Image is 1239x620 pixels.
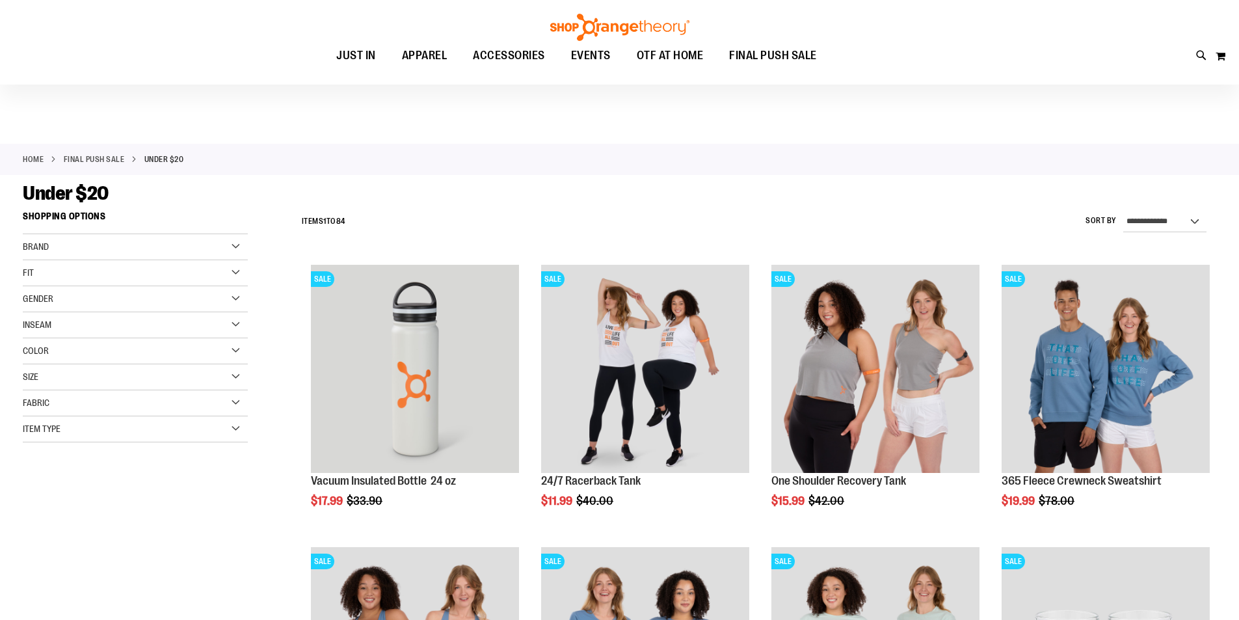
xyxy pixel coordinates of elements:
[558,41,624,71] a: EVENTS
[571,41,611,70] span: EVENTS
[548,14,691,41] img: Shop Orangetheory
[23,182,109,204] span: Under $20
[541,554,565,569] span: SALE
[771,265,979,473] img: Main view of One Shoulder Recovery Tank
[460,41,558,71] a: ACCESSORIES
[311,271,334,287] span: SALE
[23,345,49,356] span: Color
[624,41,717,71] a: OTF AT HOME
[23,267,34,278] span: Fit
[1002,265,1210,473] img: 365 Fleece Crewneck Sweatshirt
[1086,215,1117,226] label: Sort By
[541,474,641,487] a: 24/7 Racerback Tank
[1002,494,1037,507] span: $19.99
[473,41,545,70] span: ACCESSORIES
[808,494,846,507] span: $42.00
[23,371,38,382] span: Size
[541,271,565,287] span: SALE
[311,265,519,473] img: Vacuum Insulated Bottle 24 oz
[23,424,60,434] span: Item Type
[402,41,447,70] span: APPAREL
[576,494,615,507] span: $40.00
[323,41,389,71] a: JUST IN
[541,265,749,475] a: 24/7 Racerback TankSALE
[311,265,519,475] a: Vacuum Insulated Bottle 24 ozSALE
[311,474,456,487] a: Vacuum Insulated Bottle 24 oz
[637,41,704,70] span: OTF AT HOME
[23,241,49,252] span: Brand
[771,265,979,475] a: Main view of One Shoulder Recovery TankSALE
[995,258,1216,541] div: product
[347,494,384,507] span: $33.90
[23,293,53,304] span: Gender
[23,205,248,234] strong: Shopping Options
[541,265,749,473] img: 24/7 Racerback Tank
[1002,474,1162,487] a: 365 Fleece Crewneck Sweatshirt
[311,494,345,507] span: $17.99
[729,41,817,70] span: FINAL PUSH SALE
[23,319,51,330] span: Inseam
[1039,494,1076,507] span: $78.00
[1002,271,1025,287] span: SALE
[1002,554,1025,569] span: SALE
[336,41,376,70] span: JUST IN
[535,258,756,541] div: product
[144,154,184,165] strong: Under $20
[771,271,795,287] span: SALE
[541,494,574,507] span: $11.99
[771,494,806,507] span: $15.99
[389,41,460,71] a: APPAREL
[23,398,49,408] span: Fabric
[765,258,986,541] div: product
[64,154,125,165] a: FINAL PUSH SALE
[771,554,795,569] span: SALE
[323,217,326,226] span: 1
[311,554,334,569] span: SALE
[716,41,830,70] a: FINAL PUSH SALE
[23,154,44,165] a: Home
[336,217,345,226] span: 84
[771,474,906,487] a: One Shoulder Recovery Tank
[304,258,526,541] div: product
[1002,265,1210,475] a: 365 Fleece Crewneck SweatshirtSALE
[302,211,345,232] h2: Items to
